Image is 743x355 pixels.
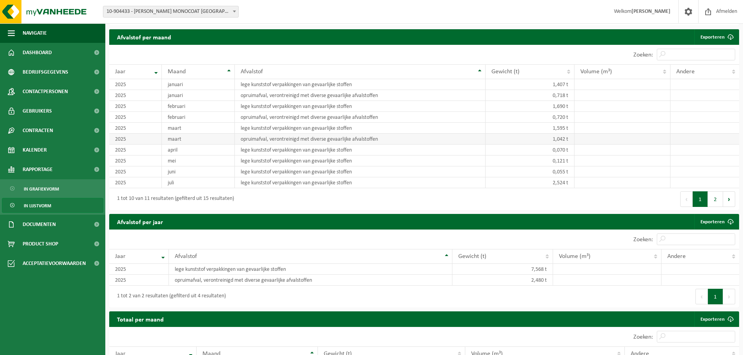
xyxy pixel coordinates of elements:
[162,112,235,123] td: februari
[23,140,47,160] span: Kalender
[491,69,520,75] span: Gewicht (t)
[103,6,239,18] span: 10-904433 - RUBIO MONOCOAT BELGIUM - IZEGEM
[486,90,575,101] td: 0,718 t
[486,134,575,145] td: 1,042 t
[486,177,575,188] td: 2,524 t
[486,123,575,134] td: 1,595 t
[109,112,162,123] td: 2025
[486,101,575,112] td: 1,690 t
[109,134,162,145] td: 2025
[109,264,169,275] td: 2025
[115,69,126,75] span: Jaar
[486,79,575,90] td: 1,407 t
[676,69,695,75] span: Andere
[708,191,723,207] button: 2
[235,166,486,177] td: lege kunststof verpakkingen van gevaarlijke stoffen
[162,155,235,166] td: mei
[694,29,738,45] a: Exporteren
[235,112,486,123] td: opruimafval, verontreinigd met diverse gevaarlijke afvalstoffen
[109,145,162,155] td: 2025
[23,23,47,43] span: Navigatie
[109,90,162,101] td: 2025
[452,275,553,286] td: 2,480 t
[695,289,708,304] button: Previous
[580,69,612,75] span: Volume (m³)
[109,214,171,229] h2: Afvalstof per jaar
[162,79,235,90] td: januari
[115,253,126,260] span: Jaar
[168,69,186,75] span: Maand
[23,62,68,82] span: Bedrijfsgegevens
[23,121,53,140] span: Contracten
[633,52,653,58] label: Zoeken:
[23,254,86,273] span: Acceptatievoorwaarden
[723,191,735,207] button: Next
[23,101,52,121] span: Gebruikers
[23,215,56,234] span: Documenten
[486,155,575,166] td: 0,121 t
[109,101,162,112] td: 2025
[162,177,235,188] td: juli
[694,214,738,230] a: Exporteren
[235,134,486,145] td: opruimafval, verontreinigd met diverse gevaarlijke afvalstoffen
[693,191,708,207] button: 1
[109,29,179,44] h2: Afvalstof per maand
[452,264,553,275] td: 7,568 t
[109,311,172,327] h2: Totaal per maand
[633,237,653,243] label: Zoeken:
[694,311,738,327] a: Exporteren
[109,79,162,90] td: 2025
[235,123,486,134] td: lege kunststof verpakkingen van gevaarlijke stoffen
[162,134,235,145] td: maart
[486,166,575,177] td: 0,055 t
[235,177,486,188] td: lege kunststof verpakkingen van gevaarlijke stoffen
[162,90,235,101] td: januari
[162,145,235,155] td: april
[169,264,452,275] td: lege kunststof verpakkingen van gevaarlijke stoffen
[109,177,162,188] td: 2025
[633,334,653,340] label: Zoeken:
[23,234,58,254] span: Product Shop
[23,82,68,101] span: Contactpersonen
[113,290,226,304] div: 1 tot 2 van 2 resultaten (gefilterd uit 4 resultaten)
[458,253,486,260] span: Gewicht (t)
[109,123,162,134] td: 2025
[486,145,575,155] td: 0,070 t
[680,191,693,207] button: Previous
[24,182,59,196] span: In grafiekvorm
[109,155,162,166] td: 2025
[235,145,486,155] td: lege kunststof verpakkingen van gevaarlijke stoffen
[559,253,590,260] span: Volume (m³)
[24,198,51,213] span: In lijstvorm
[235,90,486,101] td: opruimafval, verontreinigd met diverse gevaarlijke afvalstoffen
[2,198,103,213] a: In lijstvorm
[162,101,235,112] td: februari
[162,166,235,177] td: juni
[708,289,723,304] button: 1
[723,289,735,304] button: Next
[486,112,575,123] td: 0,720 t
[109,275,169,286] td: 2025
[162,123,235,134] td: maart
[113,192,234,206] div: 1 tot 10 van 11 resultaten (gefilterd uit 15 resultaten)
[631,9,670,14] strong: [PERSON_NAME]
[23,160,53,179] span: Rapportage
[23,43,52,62] span: Dashboard
[103,6,238,17] span: 10-904433 - RUBIO MONOCOAT BELGIUM - IZEGEM
[667,253,686,260] span: Andere
[235,101,486,112] td: lege kunststof verpakkingen van gevaarlijke stoffen
[235,79,486,90] td: lege kunststof verpakkingen van gevaarlijke stoffen
[2,181,103,196] a: In grafiekvorm
[169,275,452,286] td: opruimafval, verontreinigd met diverse gevaarlijke afvalstoffen
[241,69,263,75] span: Afvalstof
[235,155,486,166] td: lege kunststof verpakkingen van gevaarlijke stoffen
[109,166,162,177] td: 2025
[175,253,197,260] span: Afvalstof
